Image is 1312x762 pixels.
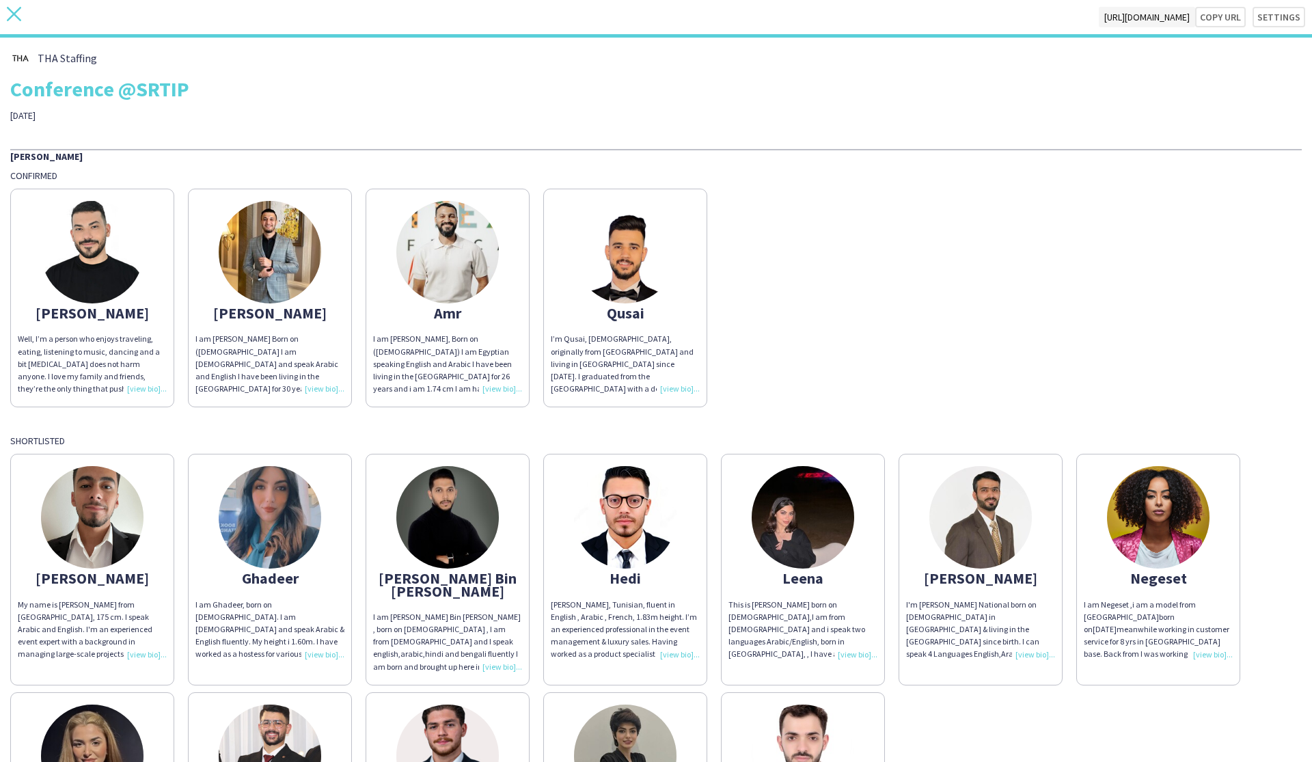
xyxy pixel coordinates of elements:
[373,307,522,319] div: Amr
[195,307,344,319] div: [PERSON_NAME]
[219,466,321,569] img: thumb-67a42526a55a8.jpeg
[38,52,97,64] span: THA Staffing
[195,333,344,395] div: I am [PERSON_NAME] Born on ([DEMOGRAPHIC_DATA] I am [DEMOGRAPHIC_DATA] and speak Arabic and Engli...
[373,333,522,395] div: I am [PERSON_NAME], Born on ([DEMOGRAPHIC_DATA]) I am Egyptian speaking English and Arabic I have...
[1253,7,1305,27] button: Settings
[396,201,499,303] img: thumb-66c1b6852183e.jpeg
[18,307,167,319] div: [PERSON_NAME]
[1099,7,1195,27] span: [URL][DOMAIN_NAME]
[195,599,344,661] div: I am Ghadeer, born on [DEMOGRAPHIC_DATA]. I am [DEMOGRAPHIC_DATA] and speak Arabic & English flue...
[373,611,522,673] div: I am [PERSON_NAME] Bin [PERSON_NAME] , born on [DEMOGRAPHIC_DATA] , I am from [DEMOGRAPHIC_DATA] ...
[1084,572,1233,584] div: Negeset
[551,599,700,661] div: [PERSON_NAME], Tunisian, fluent in English , Arabic , French, 1.83m height. I’m an experienced pr...
[10,48,31,68] img: thumb-0b1c4840-441c-4cf7-bc0f-fa59e8b685e2..jpg
[929,466,1032,569] img: thumb-6530e7684cf7c.jpg
[551,572,700,584] div: Hedi
[10,109,463,122] div: [DATE]
[18,572,167,584] div: [PERSON_NAME]
[551,307,700,319] div: Qusai
[18,333,167,395] div: Well, I’m a person who enjoys traveling, eating, listening to music, dancing and a bit [MEDICAL_D...
[1084,624,1231,684] span: meanwhile working in customer service for 8 yrs in [GEOGRAPHIC_DATA] base. Back from I was workin...
[1195,7,1246,27] button: Copy url
[219,201,321,303] img: thumb-640749933ef8d.jpeg
[574,466,676,569] img: thumb-66d71f6abc7c3.jpg
[906,599,1055,661] div: I'm [PERSON_NAME] National born on [DEMOGRAPHIC_DATA] in [GEOGRAPHIC_DATA] & living in the [GEOGR...
[373,572,522,597] div: [PERSON_NAME] Bin [PERSON_NAME]
[396,466,499,569] img: thumb-67755c6606872.jpeg
[195,572,344,584] div: Ghadeer
[574,201,676,303] img: thumb-e4a1a6b8-740d-4bee-8365-1351e942e6cd.jpg
[551,333,700,395] div: I’m Qusai, [DEMOGRAPHIC_DATA], originally from [GEOGRAPHIC_DATA] and living in [GEOGRAPHIC_DATA] ...
[18,599,167,661] div: My name is [PERSON_NAME] from [GEOGRAPHIC_DATA], 175 cm. I speak Arabic and English. I'm an exper...
[1084,599,1196,622] span: I am Negeset ,i am a model from [GEOGRAPHIC_DATA]
[906,572,1055,584] div: [PERSON_NAME]
[1107,466,1209,569] img: thumb-1679642050641d4dc284058.jpeg
[1093,624,1117,634] span: [DATE]
[10,169,1302,182] div: Confirmed
[41,201,143,303] img: thumb-66af96a941b30.jpg
[41,466,143,569] img: thumb-76e41618-0879-428c-98e5-f3bd1fefabc1.jpg
[728,572,877,584] div: Leena
[10,149,1302,163] div: [PERSON_NAME]
[752,466,854,569] img: thumb-67655cc545d31.jpeg
[10,435,1302,447] div: Shortlisted
[728,599,877,661] div: This is [PERSON_NAME] born on [DEMOGRAPHIC_DATA],I am from [DEMOGRAPHIC_DATA] and i speak two lan...
[10,79,1302,99] div: Conference @SRTIP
